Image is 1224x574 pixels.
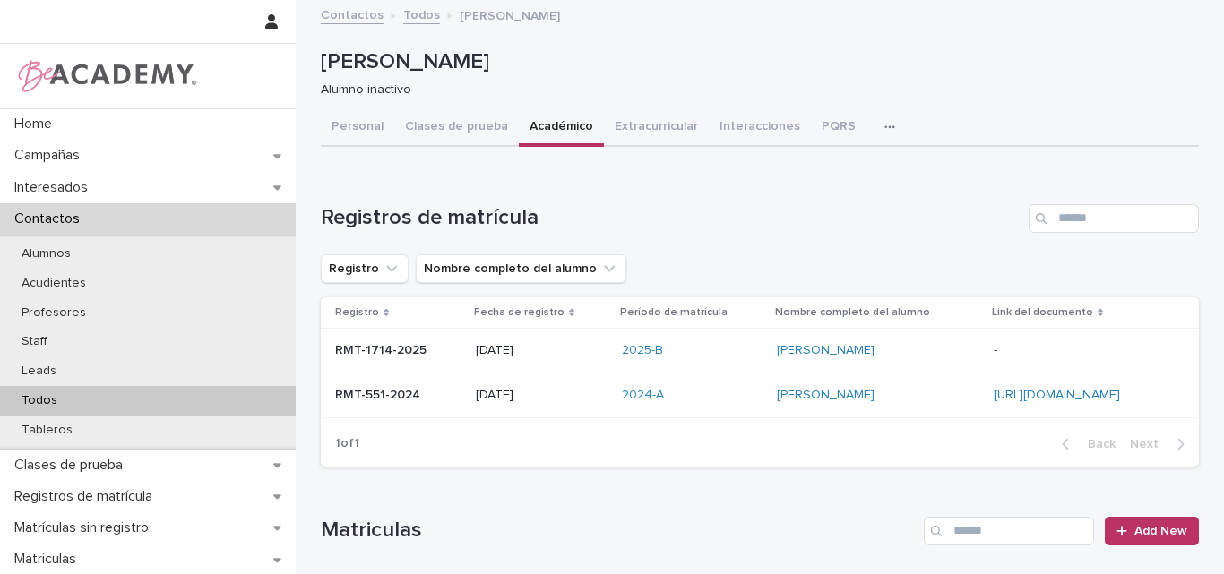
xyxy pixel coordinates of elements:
button: Nombre completo del alumno [416,254,626,283]
button: Académico [519,109,604,147]
p: Tableros [7,423,87,438]
span: Add New [1134,525,1187,537]
p: Período de matrícula [620,303,728,322]
p: Acudientes [7,276,100,291]
p: Alumno inactivo [321,82,1185,98]
tr: RMT-551-2024RMT-551-2024 [DATE]2024-A [PERSON_NAME] [URL][DOMAIN_NAME] [321,373,1199,417]
a: [PERSON_NAME] [777,388,875,403]
p: Matrículas sin registro [7,519,163,536]
p: Registro [335,303,379,322]
h1: Matriculas [321,518,917,544]
input: Search [924,517,1094,545]
p: RMT-1714-2025 [335,339,430,358]
span: Next [1130,438,1169,450]
tr: RMT-1714-2025RMT-1714-2025 [DATE]2025-B [PERSON_NAME] -- [321,329,1199,373]
button: Interacciones [709,109,811,147]
img: WPrjXfSUmiLcdUfaYY4Q [14,58,198,94]
p: Leads [7,364,71,379]
p: [DATE] [476,343,608,358]
a: [PERSON_NAME] [777,343,875,358]
p: Registros de matrícula [7,488,167,505]
p: RMT-551-2024 [335,384,424,403]
a: Todos [403,4,440,24]
p: Todos [7,393,72,408]
a: [URL][DOMAIN_NAME] [994,389,1120,401]
p: Interesados [7,179,102,196]
p: Contactos [7,210,94,227]
p: Matriculas [7,551,91,568]
p: Clases de prueba [7,457,137,474]
button: Personal [321,109,394,147]
p: Fecha de registro [474,303,565,322]
p: Link del documento [992,303,1093,322]
p: - [994,339,1001,358]
button: Clases de prueba [394,109,519,147]
p: [PERSON_NAME] [460,4,560,24]
a: 2025-B [622,343,663,358]
button: Back [1047,436,1123,452]
button: Next [1123,436,1199,452]
button: PQRS [811,109,866,147]
p: Campañas [7,147,94,164]
input: Search [1029,204,1199,233]
p: Staff [7,334,62,349]
p: Nombre completo del alumno [775,303,930,322]
h1: Registros de matrícula [321,205,1021,231]
p: [PERSON_NAME] [321,49,1192,75]
p: Alumnos [7,246,85,261]
span: Back [1077,438,1116,450]
a: Add New [1105,517,1199,545]
a: 2024-A [622,388,664,403]
button: Registro [321,254,409,283]
p: 1 of 1 [321,422,374,466]
p: Home [7,116,66,133]
p: Profesores [7,305,100,321]
a: Contactos [321,4,384,24]
button: Extracurricular [604,109,709,147]
p: [DATE] [476,388,608,403]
